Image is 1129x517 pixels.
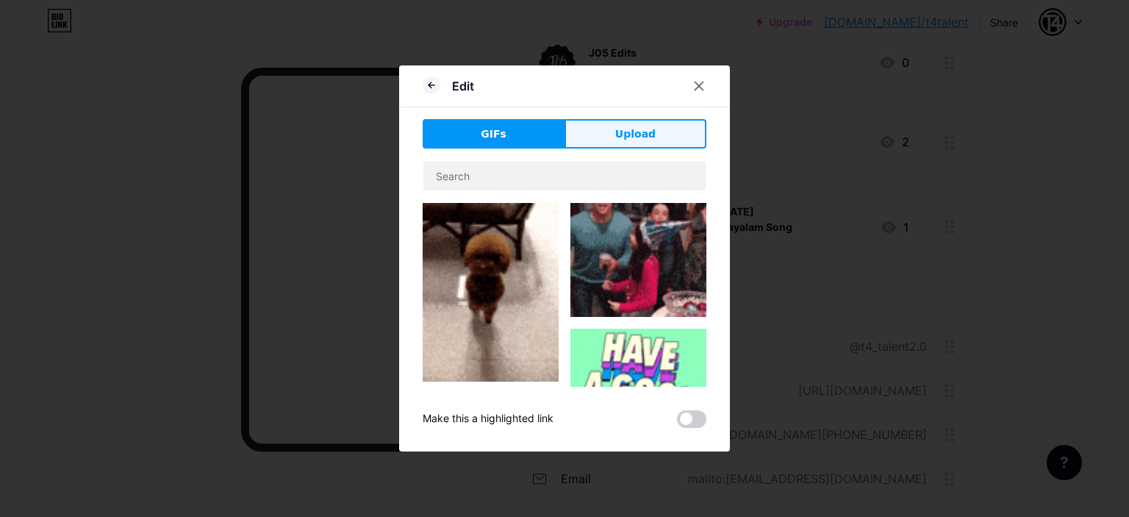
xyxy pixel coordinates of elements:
img: Gihpy [570,203,706,317]
button: GIFs [423,119,564,149]
input: Search [423,161,706,190]
img: Gihpy [423,203,559,382]
button: Upload [564,119,706,149]
div: Edit [452,77,474,95]
span: Upload [615,126,656,142]
img: Gihpy [570,329,706,465]
span: GIFs [481,126,506,142]
div: Make this a highlighted link [423,410,553,428]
